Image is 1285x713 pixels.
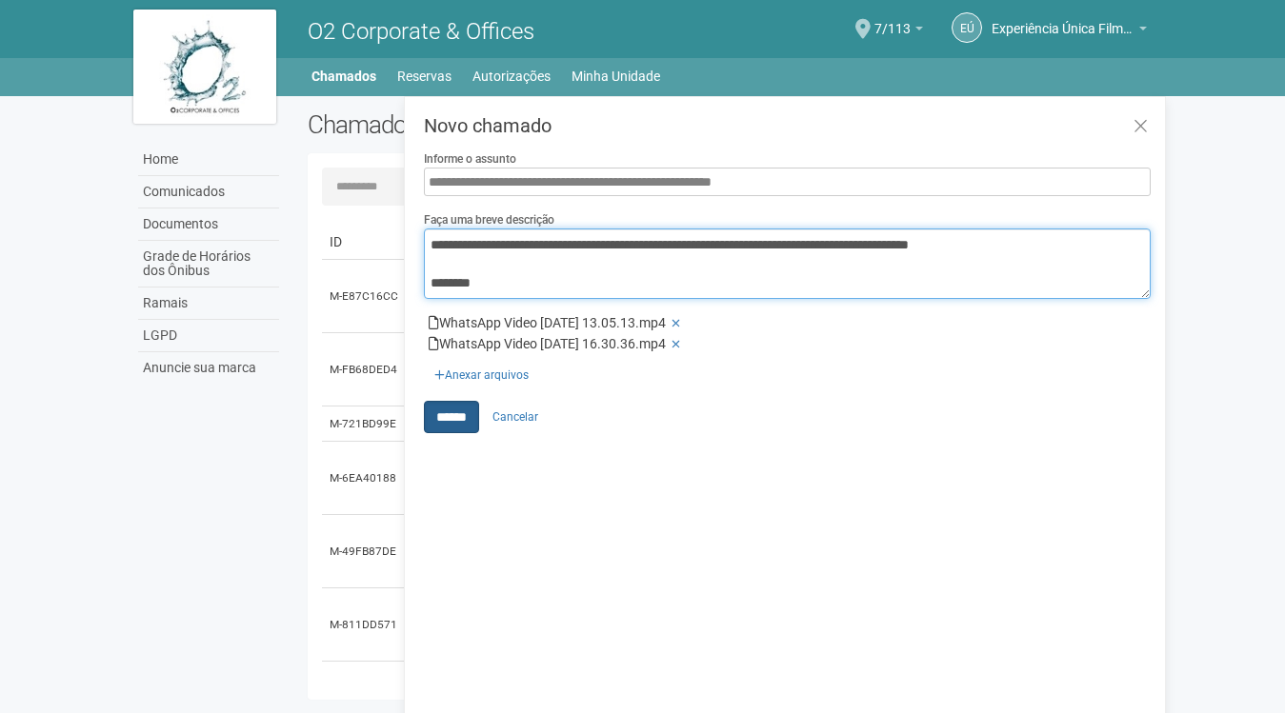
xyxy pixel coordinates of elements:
a: Fechar [1121,107,1160,148]
td: M-6EA40188 [322,442,408,515]
a: Experiência Única Filmes [992,24,1147,39]
a: LGPD [138,320,279,352]
a: Autorizações [472,63,551,89]
span: O2 Corporate & Offices [308,18,534,45]
i: Remover [672,339,680,350]
div: Anexar arquivos [424,355,539,384]
span: 7/113 [874,3,911,36]
label: Informe o assunto [424,150,516,168]
a: Comunicados [138,176,279,208]
a: Chamados [311,63,376,89]
h2: Chamados [308,110,643,139]
a: Reservas [397,63,452,89]
td: M-721BD99E [322,406,408,442]
label: Faça uma breve descrição [424,211,554,228]
td: ID [322,225,408,260]
td: M-49FB87DE [322,515,408,588]
a: Minha Unidade [572,63,660,89]
td: M-811DD571 [322,588,408,662]
a: 7/113 [874,24,923,39]
a: Documentos [138,208,279,241]
span: Experiência Única Filmes [992,3,1134,36]
a: EÚ [952,12,982,43]
a: Home [138,144,279,176]
td: M-E87C16CC [322,260,408,333]
a: Anuncie sua marca [138,352,279,384]
a: Ramais [138,287,279,320]
img: logo.jpg [133,10,276,124]
a: Cancelar [482,403,549,431]
h3: Novo chamado [424,116,1151,135]
li: WhatsApp Video [DATE] 16.30.36.mp4 [429,334,1146,355]
td: M-FB68DED4 [322,333,408,406]
li: WhatsApp Video [DATE] 13.05.13.mp4 [429,313,1146,334]
i: Remover [672,318,680,329]
a: Grade de Horários dos Ônibus [138,241,279,287]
